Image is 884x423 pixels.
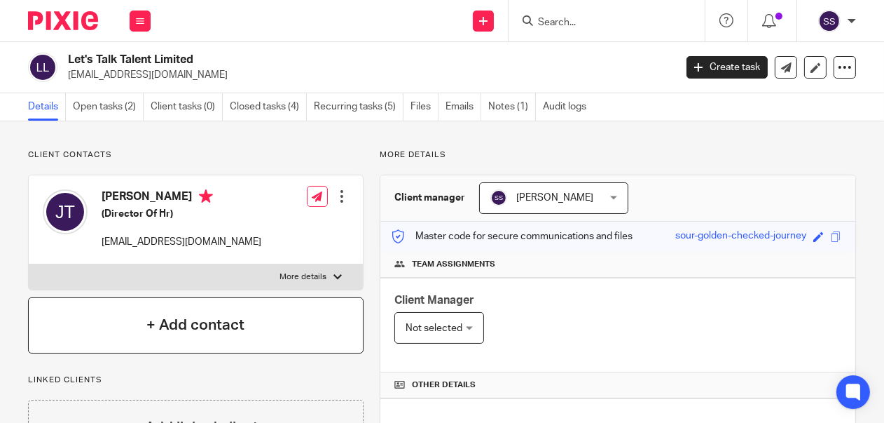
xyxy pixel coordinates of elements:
[28,53,57,82] img: svg%3E
[102,207,261,221] h5: (Director Of Hr)
[380,149,856,161] p: More details
[28,375,364,386] p: Linked clients
[675,229,806,245] div: sour-golden-checked-journey
[68,68,665,82] p: [EMAIL_ADDRESS][DOMAIN_NAME]
[394,295,474,306] span: Client Manager
[28,93,66,121] a: Details
[102,235,261,249] p: [EMAIL_ADDRESS][DOMAIN_NAME]
[73,93,144,121] a: Open tasks (2)
[543,93,593,121] a: Audit logs
[537,17,663,29] input: Search
[151,93,223,121] a: Client tasks (0)
[412,380,476,391] span: Other details
[406,323,462,333] span: Not selected
[28,11,98,30] img: Pixie
[488,93,536,121] a: Notes (1)
[28,149,364,161] p: Client contacts
[314,93,403,121] a: Recurring tasks (5)
[516,193,593,203] span: [PERSON_NAME]
[490,189,507,206] img: svg%3E
[102,189,261,207] h4: [PERSON_NAME]
[230,93,307,121] a: Closed tasks (4)
[43,189,88,234] img: svg%3E
[394,191,465,205] h3: Client manager
[686,56,768,79] a: Create task
[146,314,244,336] h4: + Add contact
[68,53,546,67] h2: Let's Talk Talent Limited
[199,189,213,203] i: Primary
[818,10,841,32] img: svg%3E
[446,93,481,121] a: Emails
[412,259,495,270] span: Team assignments
[410,93,438,121] a: Files
[279,271,326,283] p: More details
[391,229,633,243] p: Master code for secure communications and files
